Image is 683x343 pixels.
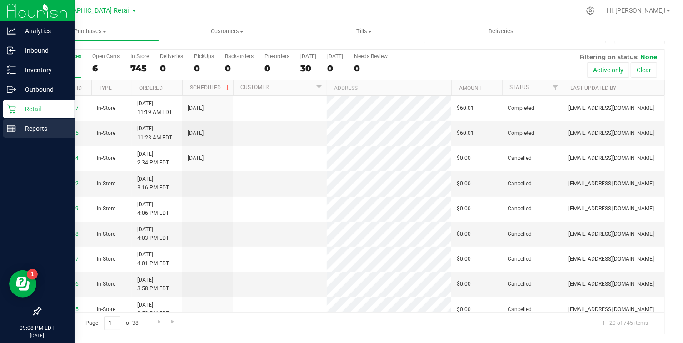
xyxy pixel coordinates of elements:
span: $0.00 [457,305,471,314]
p: Outbound [16,84,70,95]
span: Purchases [22,27,159,35]
div: 0 [327,63,343,74]
span: $0.00 [457,280,471,288]
iframe: Resource center unread badge [27,269,38,280]
span: $0.00 [457,204,471,213]
button: Active only [587,62,629,78]
span: $0.00 [457,179,471,188]
a: Go to the next page [152,316,165,328]
span: Cancelled [508,204,532,213]
span: $60.01 [457,104,474,113]
p: Analytics [16,25,70,36]
a: Tills [296,22,433,41]
span: 1 - 20 of 745 items [595,316,655,330]
span: In-Store [97,230,115,239]
div: 6 [92,63,120,74]
span: [EMAIL_ADDRESS][DOMAIN_NAME] [568,230,654,239]
span: [GEOGRAPHIC_DATA] Retail [50,7,131,15]
span: None [640,53,657,60]
span: [DATE] 11:19 AM EDT [137,99,172,117]
div: Open Carts [92,53,120,60]
div: Manage settings [585,6,596,15]
a: Type [99,85,112,91]
span: [DATE] 3:16 PM EDT [137,175,169,192]
span: Cancelled [508,255,532,263]
span: [DATE] 2:34 PM EDT [137,150,169,167]
span: [EMAIL_ADDRESS][DOMAIN_NAME] [568,204,654,213]
div: 30 [300,63,316,74]
span: In-Store [97,204,115,213]
inline-svg: Inbound [7,46,16,55]
span: [EMAIL_ADDRESS][DOMAIN_NAME] [568,104,654,113]
input: 1 [104,316,120,330]
div: Back-orders [225,53,254,60]
span: $0.00 [457,230,471,239]
iframe: Resource center [9,270,36,298]
p: Retail [16,104,70,114]
a: 00000019 [53,205,79,212]
div: 0 [225,63,254,74]
span: In-Store [97,179,115,188]
a: Ordered [139,85,163,91]
span: [DATE] [188,129,204,138]
a: 00000018 [53,231,79,237]
span: [EMAIL_ADDRESS][DOMAIN_NAME] [568,280,654,288]
span: Tills [296,27,432,35]
span: Cancelled [508,305,532,314]
inline-svg: Retail [7,104,16,114]
p: [DATE] [4,332,70,339]
span: [EMAIL_ADDRESS][DOMAIN_NAME] [568,255,654,263]
a: Customers [159,22,295,41]
span: In-Store [97,129,115,138]
span: [DATE] 4:06 PM EDT [137,200,169,218]
span: [DATE] 3:52 PM EDT [137,301,169,318]
a: Filter [312,80,327,95]
a: Go to the last page [167,316,180,328]
span: [DATE] [188,104,204,113]
th: Address [327,80,452,96]
span: $0.00 [457,255,471,263]
span: $0.00 [457,154,471,163]
span: In-Store [97,305,115,314]
a: 00000012 [53,180,79,187]
span: Deliveries [476,27,526,35]
span: Customers [159,27,295,35]
a: Amount [459,85,482,91]
p: Reports [16,123,70,134]
inline-svg: Reports [7,124,16,133]
span: Filtering on status: [579,53,638,60]
a: 00000015 [53,306,79,313]
a: Status [509,84,529,90]
div: [DATE] [327,53,343,60]
div: 0 [194,63,214,74]
span: [DATE] 11:23 AM EDT [137,124,172,142]
div: 745 [130,63,149,74]
a: 00000187 [53,105,79,111]
span: Completed [508,104,534,113]
a: Deliveries [433,22,569,41]
a: 00000185 [53,130,79,136]
span: In-Store [97,104,115,113]
span: Page of 38 [78,316,146,330]
div: [DATE] [300,53,316,60]
a: Filter [548,80,563,95]
span: [EMAIL_ADDRESS][DOMAIN_NAME] [568,154,654,163]
button: Clear [631,62,657,78]
div: 0 [160,63,183,74]
inline-svg: Inventory [7,65,16,75]
span: In-Store [97,255,115,263]
a: Customer [240,84,269,90]
div: Pre-orders [264,53,289,60]
div: 0 [354,63,388,74]
span: $60.01 [457,129,474,138]
div: In Store [130,53,149,60]
a: 00000016 [53,281,79,287]
p: 09:08 PM EDT [4,324,70,332]
a: 00000017 [53,256,79,262]
div: 0 [264,63,289,74]
div: Deliveries [160,53,183,60]
span: [DATE] 4:01 PM EDT [137,250,169,268]
a: 00000004 [53,155,79,161]
p: Inventory [16,65,70,75]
